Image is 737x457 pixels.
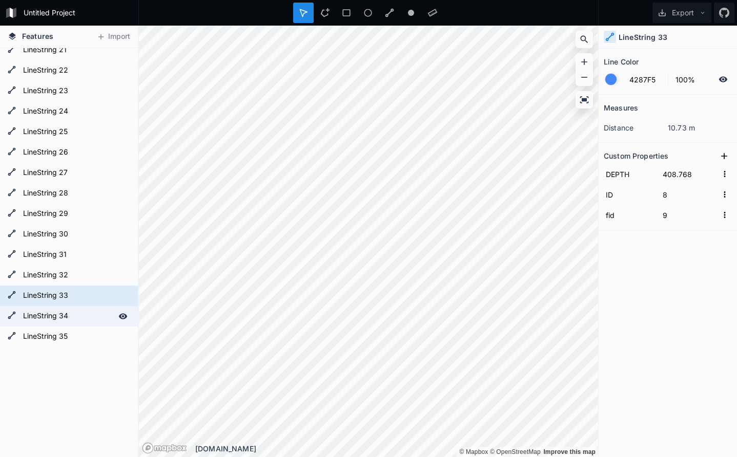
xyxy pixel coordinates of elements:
span: Features [22,31,53,41]
input: Name [604,166,656,182]
button: Import [91,29,135,45]
div: [DOMAIN_NAME] [195,443,598,454]
dt: distance [604,122,668,133]
input: Empty [661,166,718,182]
input: Empty [661,187,718,202]
input: Name [604,207,656,223]
button: Export [652,3,711,23]
a: OpenStreetMap [490,448,541,455]
input: Empty [661,207,718,223]
h2: Measures [604,100,638,116]
h2: Custom Properties [604,148,668,164]
input: Name [604,187,656,202]
dd: 10.73 m [668,122,732,133]
a: Map feedback [543,448,596,455]
h4: LineString 33 [619,32,667,42]
a: Mapbox [459,448,488,455]
a: Mapbox logo [142,442,187,454]
h2: Line Color [604,54,639,70]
